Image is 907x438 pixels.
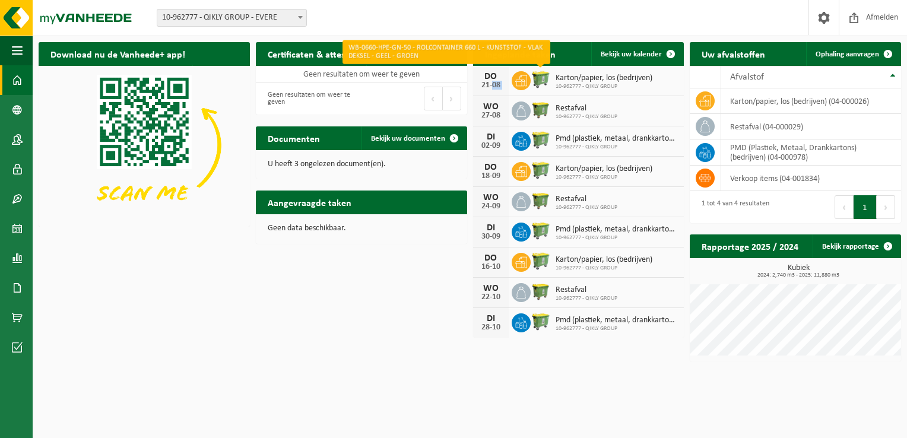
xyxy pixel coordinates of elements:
[690,42,777,65] h2: Uw afvalstoffen
[721,139,901,166] td: PMD (Plastiek, Metaal, Drankkartons) (bedrijven) (04-000978)
[556,316,678,325] span: Pmd (plastiek, metaal, drankkartons) (bedrijven)
[531,251,551,271] img: WB-0660-HPE-GN-50
[556,225,678,234] span: Pmd (plastiek, metaal, drankkartons) (bedrijven)
[479,323,503,332] div: 28-10
[854,195,877,219] button: 1
[479,81,503,90] div: 21-08
[531,160,551,180] img: WB-0660-HPE-GN-50
[479,132,503,142] div: DI
[696,194,769,220] div: 1 tot 4 van 4 resultaten
[696,272,901,278] span: 2024: 2,740 m3 - 2025: 11,880 m3
[556,195,617,204] span: Restafval
[256,42,370,65] h2: Certificaten & attesten
[262,85,356,112] div: Geen resultaten om weer te geven
[721,88,901,114] td: karton/papier, los (bedrijven) (04-000026)
[556,83,652,90] span: 10-962777 - QIKLY GROUP
[556,113,617,120] span: 10-962777 - QIKLY GROUP
[479,263,503,271] div: 16-10
[721,166,901,191] td: verkoop items (04-001834)
[556,104,617,113] span: Restafval
[479,293,503,301] div: 22-10
[268,224,455,233] p: Geen data beschikbaar.
[479,142,503,150] div: 02-09
[816,50,879,58] span: Ophaling aanvragen
[556,174,652,181] span: 10-962777 - QIKLY GROUP
[531,281,551,301] img: WB-1100-HPE-GN-50
[556,255,652,265] span: Karton/papier, los (bedrijven)
[696,264,901,278] h3: Kubiek
[479,102,503,112] div: WO
[556,295,617,302] span: 10-962777 - QIKLY GROUP
[268,160,455,169] p: U heeft 3 ongelezen document(en).
[479,72,503,81] div: DO
[556,164,652,174] span: Karton/papier, los (bedrijven)
[531,221,551,241] img: WB-0660-HPE-GN-50
[531,191,551,211] img: WB-1100-HPE-GN-50
[556,265,652,272] span: 10-962777 - QIKLY GROUP
[479,284,503,293] div: WO
[531,312,551,332] img: WB-0660-HPE-GN-50
[556,234,678,242] span: 10-962777 - QIKLY GROUP
[473,42,567,65] h2: Ingeplande taken
[39,66,250,224] img: Download de VHEPlus App
[556,144,678,151] span: 10-962777 - QIKLY GROUP
[806,42,900,66] a: Ophaling aanvragen
[256,126,332,150] h2: Documenten
[479,172,503,180] div: 18-09
[443,87,461,110] button: Next
[424,87,443,110] button: Previous
[556,74,652,83] span: Karton/papier, los (bedrijven)
[591,42,683,66] a: Bekijk uw kalender
[479,314,503,323] div: DI
[531,130,551,150] img: WB-0660-HPE-GN-50
[479,202,503,211] div: 24-09
[157,9,306,26] span: 10-962777 - QIKLY GROUP - EVERE
[39,42,197,65] h2: Download nu de Vanheede+ app!
[556,285,617,295] span: Restafval
[256,191,363,214] h2: Aangevraagde taken
[479,223,503,233] div: DI
[479,253,503,263] div: DO
[479,233,503,241] div: 30-09
[531,69,551,90] img: WB-0660-HPE-GN-50
[371,135,445,142] span: Bekijk uw documenten
[361,126,466,150] a: Bekijk uw documenten
[835,195,854,219] button: Previous
[479,163,503,172] div: DO
[556,325,678,332] span: 10-962777 - QIKLY GROUP
[690,234,810,258] h2: Rapportage 2025 / 2024
[256,66,467,82] td: Geen resultaten om weer te geven
[556,134,678,144] span: Pmd (plastiek, metaal, drankkartons) (bedrijven)
[721,114,901,139] td: restafval (04-000029)
[531,100,551,120] img: WB-1100-HPE-GN-50
[730,72,764,82] span: Afvalstof
[556,204,617,211] span: 10-962777 - QIKLY GROUP
[601,50,662,58] span: Bekijk uw kalender
[479,112,503,120] div: 27-08
[157,9,307,27] span: 10-962777 - QIKLY GROUP - EVERE
[479,193,503,202] div: WO
[877,195,895,219] button: Next
[813,234,900,258] a: Bekijk rapportage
